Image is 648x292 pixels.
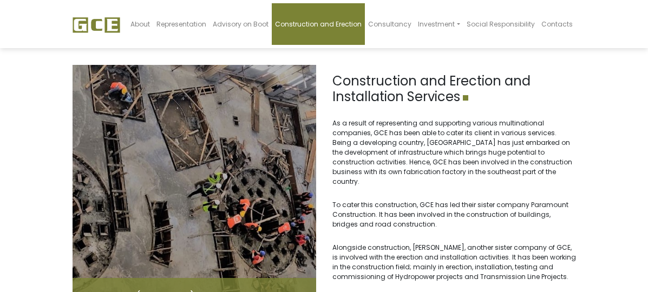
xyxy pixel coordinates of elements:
span: Consultancy [368,19,411,29]
span: Social Responsibility [467,19,535,29]
span: About [130,19,150,29]
span: Investment [418,19,455,29]
span: Representation [156,19,206,29]
a: Advisory on Boot [210,3,272,45]
a: About [127,3,153,45]
h1: Construction and Erection and Installation Services [332,74,576,105]
a: Social Responsibility [463,3,538,45]
span: Construction and Erection [275,19,362,29]
p: Alongside construction, [PERSON_NAME], another sister company of GCE, is involved with the erecti... [332,243,576,282]
span: Contacts [541,19,573,29]
a: Representation [153,3,210,45]
a: Contacts [538,3,576,45]
a: Consultancy [365,3,415,45]
img: GCE Group [73,17,120,33]
a: Construction and Erection [272,3,365,45]
span: Advisory on Boot [213,19,269,29]
a: Investment [415,3,463,45]
p: As a result of representing and supporting various multinational companies, GCE has been able to ... [332,118,576,187]
p: To cater this construction, GCE has led their sister company Paramount Construction. It has been ... [332,200,576,229]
